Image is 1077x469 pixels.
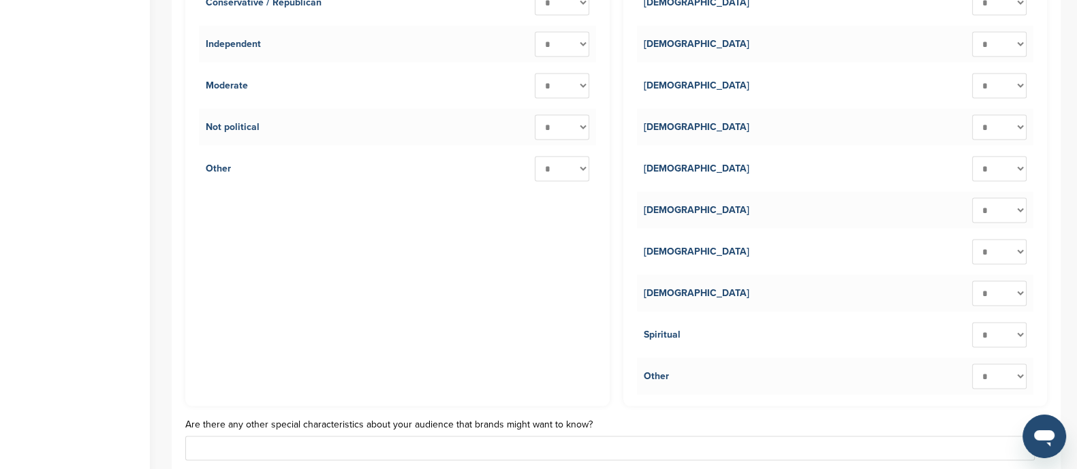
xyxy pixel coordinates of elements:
[206,78,248,93] div: Moderate
[644,244,749,259] div: [DEMOGRAPHIC_DATA]
[644,203,749,218] div: [DEMOGRAPHIC_DATA]
[644,286,749,301] div: [DEMOGRAPHIC_DATA]
[644,327,681,342] div: Spiritual
[644,78,749,93] div: [DEMOGRAPHIC_DATA]
[644,161,749,176] div: [DEMOGRAPHIC_DATA]
[644,369,669,384] div: Other
[1023,415,1066,458] iframe: Button to launch messaging window
[206,161,231,176] div: Other
[644,120,749,135] div: [DEMOGRAPHIC_DATA]
[185,420,1047,430] label: Are there any other special characteristics about your audience that brands might want to know?
[206,120,260,135] div: Not political
[206,37,261,52] div: Independent
[644,37,749,52] div: [DEMOGRAPHIC_DATA]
